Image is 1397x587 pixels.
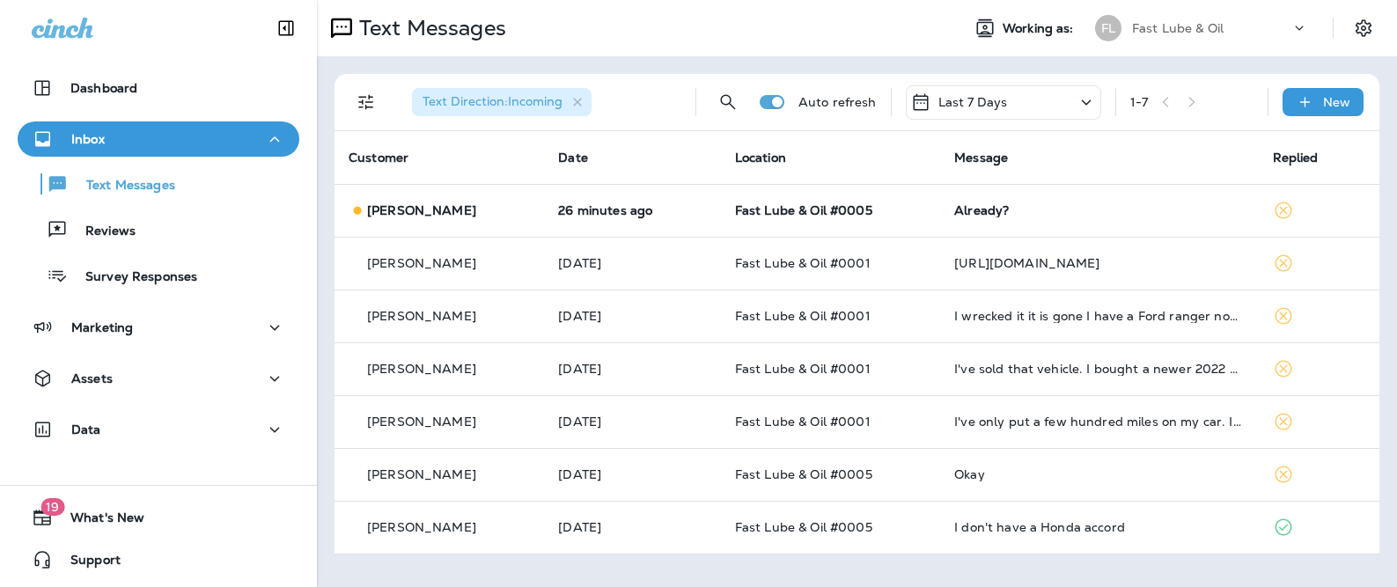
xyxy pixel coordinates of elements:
span: Fast Lube & Oil #0005 [735,466,872,482]
span: Text Direction : Incoming [423,93,562,109]
p: Last 7 Days [938,95,1008,109]
button: Dashboard [18,70,299,106]
div: I've only put a few hundred miles on my car. I don't drive much [954,415,1244,429]
p: Aug 14, 2025 10:14 AM [558,520,706,534]
p: [PERSON_NAME] [367,520,476,534]
p: Fast Lube & Oil [1132,21,1224,35]
p: Auto refresh [798,95,877,109]
button: Search Messages [710,84,746,120]
p: [PERSON_NAME] [367,362,476,376]
span: What's New [53,510,144,532]
button: Marketing [18,310,299,345]
p: [PERSON_NAME] [367,467,476,481]
p: [PERSON_NAME] [367,256,476,270]
div: Okay [954,467,1244,481]
span: Location [735,150,786,165]
p: Reviews [68,224,136,240]
div: FL [1095,15,1121,41]
p: [PERSON_NAME] [367,415,476,429]
div: https://m.youtube.com/shorts/xbmTsl5B-do [954,256,1244,270]
button: Text Messages [18,165,299,202]
p: Aug 24, 2025 10:18 AM [558,256,706,270]
span: Support [53,553,121,574]
div: I don't have a Honda accord [954,520,1244,534]
p: Dashboard [70,81,137,95]
button: 19What's New [18,500,299,535]
span: Date [558,150,588,165]
p: Text Messages [69,178,175,194]
span: Message [954,150,1008,165]
div: I wrecked it it is gone I have a Ford ranger now but I will see u soon for a oil change soon [954,309,1244,323]
button: Reviews [18,211,299,248]
span: 19 [40,498,64,516]
button: Survey Responses [18,257,299,294]
div: Text Direction:Incoming [412,88,592,116]
span: Fast Lube & Oil #0005 [735,202,872,218]
div: 1 - 7 [1130,95,1148,109]
span: Customer [349,150,408,165]
p: Data [71,422,101,437]
button: Settings [1348,12,1379,44]
span: Fast Lube & Oil #0001 [735,255,871,271]
p: Marketing [71,320,133,334]
p: Aug 21, 2025 10:24 AM [558,309,706,323]
p: Aug 25, 2025 02:52 PM [558,203,706,217]
p: Aug 15, 2025 10:13 AM [558,467,706,481]
p: Aug 19, 2025 10:27 AM [558,415,706,429]
p: [PERSON_NAME] [367,309,476,323]
div: Already? [954,203,1244,217]
p: Text Messages [352,15,506,41]
p: Aug 20, 2025 04:16 PM [558,362,706,376]
button: Data [18,412,299,447]
button: Filters [349,84,384,120]
span: Fast Lube & Oil #0001 [735,414,871,429]
p: New [1323,95,1350,109]
div: I've sold that vehicle. I bought a newer 2022 Ram 1500 Long Horn. It has 21,000 miles. I have a 6... [954,362,1244,376]
button: Support [18,542,299,577]
button: Inbox [18,121,299,157]
span: Fast Lube & Oil #0005 [735,519,872,535]
span: Working as: [1003,21,1077,36]
span: Fast Lube & Oil #0001 [735,308,871,324]
p: [PERSON_NAME] [367,203,476,217]
button: Assets [18,361,299,396]
p: Inbox [71,132,105,146]
p: Survey Responses [68,269,197,286]
button: Collapse Sidebar [261,11,311,46]
p: Assets [71,371,113,385]
span: Fast Lube & Oil #0001 [735,361,871,377]
span: Replied [1273,150,1319,165]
